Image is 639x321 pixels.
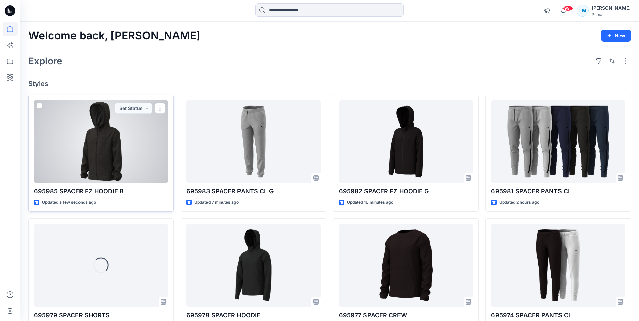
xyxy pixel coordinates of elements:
a: 695974 SPACER PANTS CL [491,224,625,307]
p: 695982 SPACER FZ HOODIE G [339,187,473,196]
h4: Styles [28,80,631,88]
button: New [601,30,631,42]
p: 695977 SPACER CREW [339,311,473,320]
p: Updated 2 hours ago [499,199,539,206]
div: Puma [592,12,631,17]
p: 695985 SPACER FZ HOODIE B [34,187,168,196]
span: 99+ [563,6,573,11]
p: 695978 SPACER HOODIE [186,311,320,320]
a: 695981 SPACER PANTS CL [491,100,625,183]
p: 695983 SPACER PANTS CL G [186,187,320,196]
a: 695982 SPACER FZ HOODIE G [339,100,473,183]
div: LM [577,5,589,17]
p: Updated 16 minutes ago [347,199,393,206]
div: [PERSON_NAME] [592,4,631,12]
h2: Welcome back, [PERSON_NAME] [28,30,200,42]
p: 695974 SPACER PANTS CL [491,311,625,320]
a: 695985 SPACER FZ HOODIE B [34,100,168,183]
p: 695981 SPACER PANTS CL [491,187,625,196]
a: 695977 SPACER CREW [339,224,473,307]
a: 695983 SPACER PANTS CL G [186,100,320,183]
a: 695978 SPACER HOODIE [186,224,320,307]
p: Updated a few seconds ago [42,199,96,206]
p: Updated 7 minutes ago [194,199,239,206]
h2: Explore [28,56,62,66]
p: 695979 SPACER SHORTS [34,311,168,320]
